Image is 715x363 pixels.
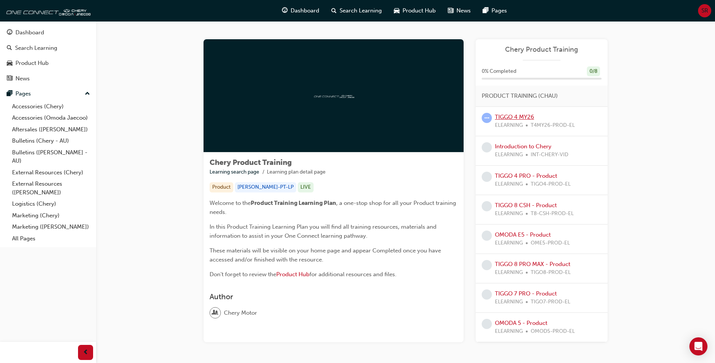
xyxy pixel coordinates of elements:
[9,135,93,147] a: Bulletins (Chery - AU)
[9,178,93,198] a: External Resources ([PERSON_NAME])
[3,56,93,70] a: Product Hub
[495,268,523,277] span: ELEARNING
[698,4,711,17] button: SR
[9,210,93,221] a: Marketing (Chery)
[15,44,57,52] div: Search Learning
[495,327,523,336] span: ELEARNING
[3,24,93,87] button: DashboardSearch LearningProduct HubNews
[689,337,707,355] div: Open Intercom Messenger
[482,45,602,54] a: Chery Product Training
[477,3,513,18] a: pages-iconPages
[442,3,477,18] a: news-iconNews
[495,114,534,120] a: TIGGO 4 MY26
[482,231,492,241] span: learningRecordVerb_NONE-icon
[340,6,382,15] span: Search Learning
[9,124,93,135] a: Aftersales ([PERSON_NAME])
[495,151,523,159] span: ELEARNING
[210,169,259,175] a: Learning search page
[3,72,93,86] a: News
[3,41,93,55] a: Search Learning
[701,6,708,15] span: SR
[7,91,12,97] span: pages-icon
[210,200,251,206] span: Welcome to the
[276,271,309,278] a: Product Hub
[482,142,492,152] span: learningRecordVerb_NONE-icon
[3,87,93,101] button: Pages
[531,327,575,336] span: OMOD5-PROD-EL
[210,158,292,167] span: Chery Product Training
[495,320,547,326] a: OMODA 5 - Product
[403,6,436,15] span: Product Hub
[210,247,442,263] span: These materials will be visible on your home page and appear Completed once you have accessed and...
[587,66,600,77] div: 0 / 8
[495,290,557,297] a: TIGGO 7 PRO - Product
[482,92,558,100] span: PRODUCT TRAINING (CHAU)
[495,239,523,248] span: ELEARNING
[482,289,492,300] span: learningRecordVerb_NONE-icon
[4,3,90,18] img: oneconnect
[213,308,218,318] span: user-icon
[7,60,12,67] span: car-icon
[210,271,276,278] span: Don't forget to review the
[83,348,89,357] span: prev-icon
[9,233,93,245] a: All Pages
[210,223,438,239] span: In this Product Training Learning Plan you will find all training resources, materials and inform...
[7,75,12,82] span: news-icon
[15,28,44,37] div: Dashboard
[309,271,397,278] span: for additional resources and files.
[331,6,337,15] span: search-icon
[495,143,551,150] a: Introduction to Chery
[483,6,488,15] span: pages-icon
[482,67,516,76] span: 0 % Completed
[495,172,557,179] a: TIGGO 4 PRO - Product
[9,147,93,167] a: Bulletins ([PERSON_NAME] - AU)
[495,298,523,306] span: ELEARNING
[298,182,314,192] div: LIVE
[251,200,336,206] span: Product Training Learning Plan
[9,167,93,178] a: External Resources (Chery)
[495,202,557,209] a: TIGGO 8 CSH - Product
[456,6,471,15] span: News
[325,3,388,18] a: search-iconSearch Learning
[9,198,93,210] a: Logistics (Chery)
[448,6,453,15] span: news-icon
[482,319,492,329] span: learningRecordVerb_NONE-icon
[210,292,458,301] h3: Author
[495,209,523,218] span: ELEARNING
[531,298,570,306] span: TIGO7-PROD-EL
[313,92,354,99] img: oneconnect
[491,6,507,15] span: Pages
[531,239,570,248] span: OME5-PROD-EL
[388,3,442,18] a: car-iconProduct Hub
[495,121,523,130] span: ELEARNING
[210,200,458,215] span: , a one-stop shop for all your Product training needs.
[3,26,93,40] a: Dashboard
[291,6,319,15] span: Dashboard
[15,59,49,68] div: Product Hub
[531,151,568,159] span: INT-CHERY-VID
[7,29,12,36] span: guage-icon
[15,89,31,98] div: Pages
[394,6,400,15] span: car-icon
[495,180,523,189] span: ELEARNING
[9,101,93,112] a: Accessories (Chery)
[276,3,325,18] a: guage-iconDashboard
[9,112,93,124] a: Accessories (Omoda Jaecoo)
[531,180,571,189] span: TIGO4-PROD-EL
[482,113,492,123] span: learningRecordVerb_ATTEMPT-icon
[267,168,326,177] li: Learning plan detail page
[482,172,492,182] span: learningRecordVerb_NONE-icon
[235,182,296,192] div: [PERSON_NAME]-PT-LP
[224,309,257,317] span: Chery Motor
[282,6,288,15] span: guage-icon
[531,268,571,277] span: TIGO8-PROD-EL
[210,182,233,192] div: Product
[482,201,492,211] span: learningRecordVerb_NONE-icon
[531,209,574,218] span: T8-CSH-PROD-EL
[15,74,30,83] div: News
[7,45,12,52] span: search-icon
